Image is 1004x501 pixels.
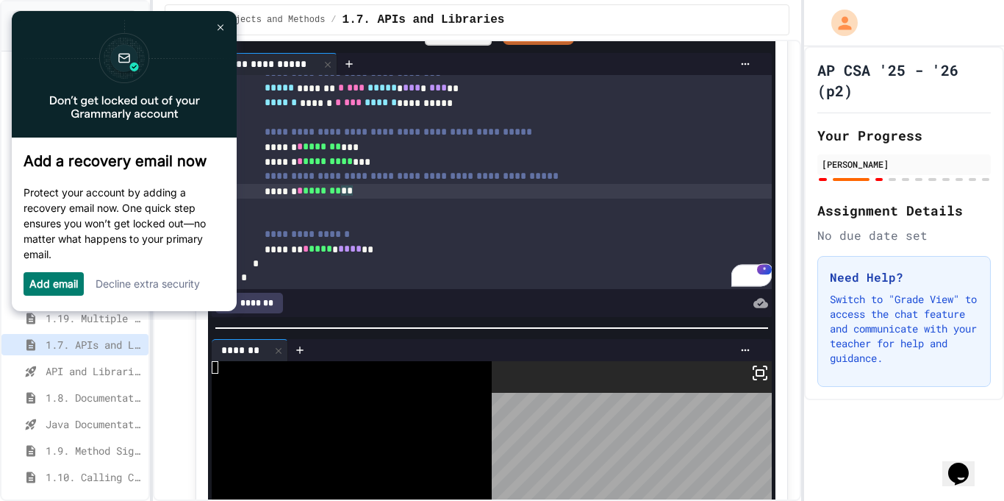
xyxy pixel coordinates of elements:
[822,157,986,171] div: [PERSON_NAME]
[46,469,143,485] span: 1.10. Calling Class Methods
[343,11,505,29] span: 1.7. APIs and Libraries
[331,14,336,26] span: /
[817,200,991,221] h2: Assignment Details
[46,337,143,352] span: 1.7. APIs and Libraries
[20,141,221,159] h3: Add a recovery email now
[8,9,233,127] img: 306x160%20%282%29.png
[830,292,978,366] p: Switch to "Grade View" to access the chat feature and communicate with your teacher for help and ...
[816,6,861,40] div: My Account
[13,10,137,42] button: Back to Teams
[830,269,978,286] h3: Need Help?
[46,363,143,379] span: API and Libraries - Topic 1.7
[92,266,196,279] a: Decline extra security
[942,442,989,486] iframe: chat widget
[817,60,991,101] h1: AP CSA '25 - '26 (p2)
[26,266,74,279] a: Add email
[817,125,991,146] h2: Your Progress
[46,443,143,458] span: 1.9. Method Signatures
[46,390,143,405] span: 1.8. Documentation with Comments and Preconditions
[46,416,143,432] span: Java Documentation with Comments - Topic 1.8
[817,227,991,244] div: No due date set
[177,14,326,26] span: 1. Using Objects and Methods
[20,174,221,251] p: Protect your account by adding a recovery email now. One quick step ensures you won’t get locked ...
[214,13,220,20] img: close_x_white.png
